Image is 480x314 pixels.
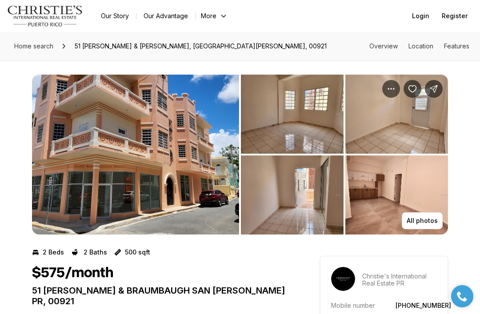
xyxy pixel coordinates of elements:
button: Register [436,7,473,25]
h1: $575/month [32,265,113,282]
button: Login [407,7,435,25]
span: 51 [PERSON_NAME] & [PERSON_NAME], [GEOGRAPHIC_DATA][PERSON_NAME], 00921 [71,39,330,53]
button: View image gallery [345,155,448,235]
div: Listing Photos [32,75,448,235]
span: Login [412,12,429,20]
button: Share Property: 51 PILAR & BRAUMBAUGH [425,80,443,98]
p: Mobile number [331,302,375,309]
a: Home search [11,39,57,53]
p: All photos [407,217,438,224]
img: logo [7,5,83,27]
button: View image gallery [241,75,344,154]
span: Home search [14,42,53,50]
p: 2 Beds [43,249,64,256]
p: 51 [PERSON_NAME] & BRAUMBAUGH SAN [PERSON_NAME] PR, 00921 [32,285,288,306]
li: 2 of 8 [241,75,448,235]
nav: Page section menu [369,43,469,50]
button: View image gallery [345,75,448,154]
a: Our Story [94,10,136,22]
p: 2 Baths [84,249,107,256]
a: Skip to: Features [444,42,469,50]
a: [PHONE_NUMBER] [396,302,451,309]
button: Property options [382,80,400,98]
button: Save Property: 51 PILAR & BRAUMBAUGH [404,80,421,98]
span: Register [442,12,468,20]
p: 500 sqft [125,249,150,256]
li: 1 of 8 [32,75,239,235]
a: Skip to: Overview [369,42,398,50]
button: View image gallery [32,75,239,235]
p: Christie's International Real Estate PR [362,273,437,287]
a: Skip to: Location [408,42,433,50]
a: Our Advantage [136,10,195,22]
button: View image gallery [241,155,344,235]
button: More [196,10,233,22]
button: All photos [402,212,443,229]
